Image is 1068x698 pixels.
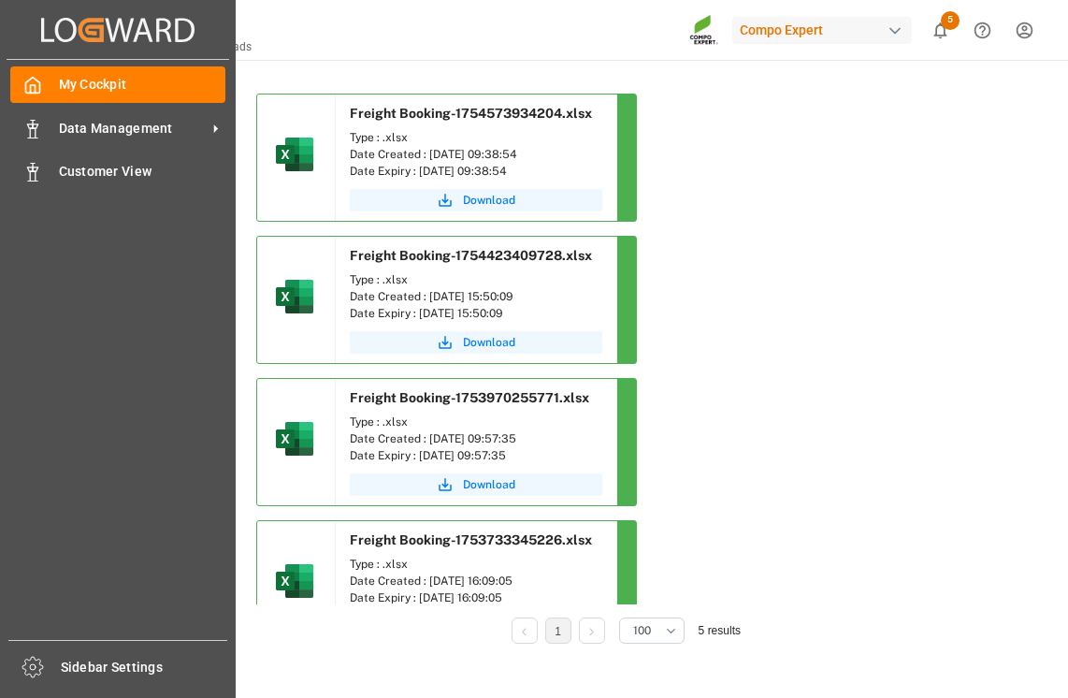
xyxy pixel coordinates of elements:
[350,305,602,322] div: Date Expiry : [DATE] 15:50:09
[350,556,602,573] div: Type : .xlsx
[272,274,317,319] img: microsoft-excel-2019--v1.png
[350,589,602,606] div: Date Expiry : [DATE] 16:09:05
[699,624,741,637] span: 5 results
[350,447,602,464] div: Date Expiry : [DATE] 09:57:35
[350,532,592,547] span: Freight Booking-1753733345226.xlsx
[10,66,225,103] a: My Cockpit
[732,17,912,44] div: Compo Expert
[350,146,602,163] div: Date Created : [DATE] 09:38:54
[463,192,515,209] span: Download
[272,416,317,461] img: microsoft-excel-2019--v1.png
[350,189,602,211] button: Download
[512,618,538,644] li: Previous Page
[59,75,226,95] span: My Cockpit
[350,331,602,354] button: Download
[350,414,602,430] div: Type : .xlsx
[350,390,589,405] span: Freight Booking-1753970255771.xlsx
[350,473,602,496] button: Download
[941,11,960,30] span: 5
[350,288,602,305] div: Date Created : [DATE] 15:50:09
[350,430,602,447] div: Date Created : [DATE] 09:57:35
[350,163,602,180] div: Date Expiry : [DATE] 09:38:54
[61,658,228,677] span: Sidebar Settings
[545,618,571,644] li: 1
[463,476,515,493] span: Download
[350,271,602,288] div: Type : .xlsx
[555,625,561,638] a: 1
[59,119,207,138] span: Data Management
[350,573,602,589] div: Date Created : [DATE] 16:09:05
[633,622,651,639] span: 100
[350,106,592,121] span: Freight Booking-1754573934204.xlsx
[350,129,602,146] div: Type : .xlsx
[619,618,685,644] button: open menu
[59,162,226,182] span: Customer View
[10,153,225,190] a: Customer View
[919,9,961,51] button: show 5 new notifications
[689,14,719,47] img: Screenshot%202023-09-29%20at%2010.02.21.png_1712312052.png
[350,248,592,263] span: Freight Booking-1754423409728.xlsx
[463,334,515,351] span: Download
[272,559,317,603] img: microsoft-excel-2019--v1.png
[732,12,919,48] button: Compo Expert
[272,132,317,177] img: microsoft-excel-2019--v1.png
[961,9,1003,51] button: Help Center
[579,618,605,644] li: Next Page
